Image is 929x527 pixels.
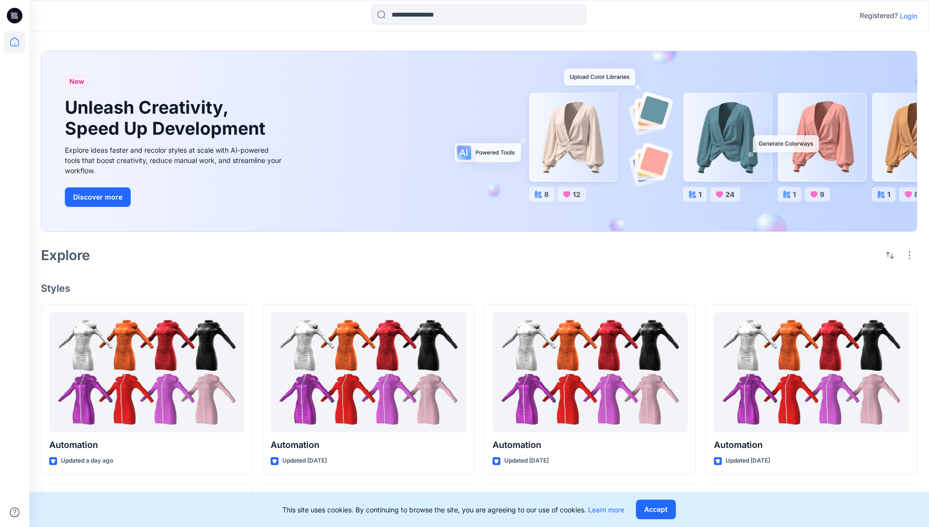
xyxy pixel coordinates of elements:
[271,438,466,452] p: Automation
[714,438,909,452] p: Automation
[636,500,676,519] button: Accept
[41,247,90,263] h2: Explore
[69,76,84,87] span: New
[65,145,284,176] div: Explore ideas faster and recolor styles at scale with AI-powered tools that boost creativity, red...
[726,456,770,466] p: Updated [DATE]
[282,456,327,466] p: Updated [DATE]
[65,187,284,207] a: Discover more
[61,456,113,466] p: Updated a day ago
[714,312,909,433] a: Automation
[900,11,917,21] p: Login
[271,312,466,433] a: Automation
[493,438,688,452] p: Automation
[49,438,244,452] p: Automation
[41,283,917,294] h4: Styles
[493,312,688,433] a: Automation
[860,10,898,21] p: Registered?
[49,312,244,433] a: Automation
[588,506,624,514] a: Learn more
[504,456,549,466] p: Updated [DATE]
[65,97,270,139] h1: Unleash Creativity, Speed Up Development
[282,505,624,515] p: This site uses cookies. By continuing to browse the site, you are agreeing to our use of cookies.
[65,187,131,207] button: Discover more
